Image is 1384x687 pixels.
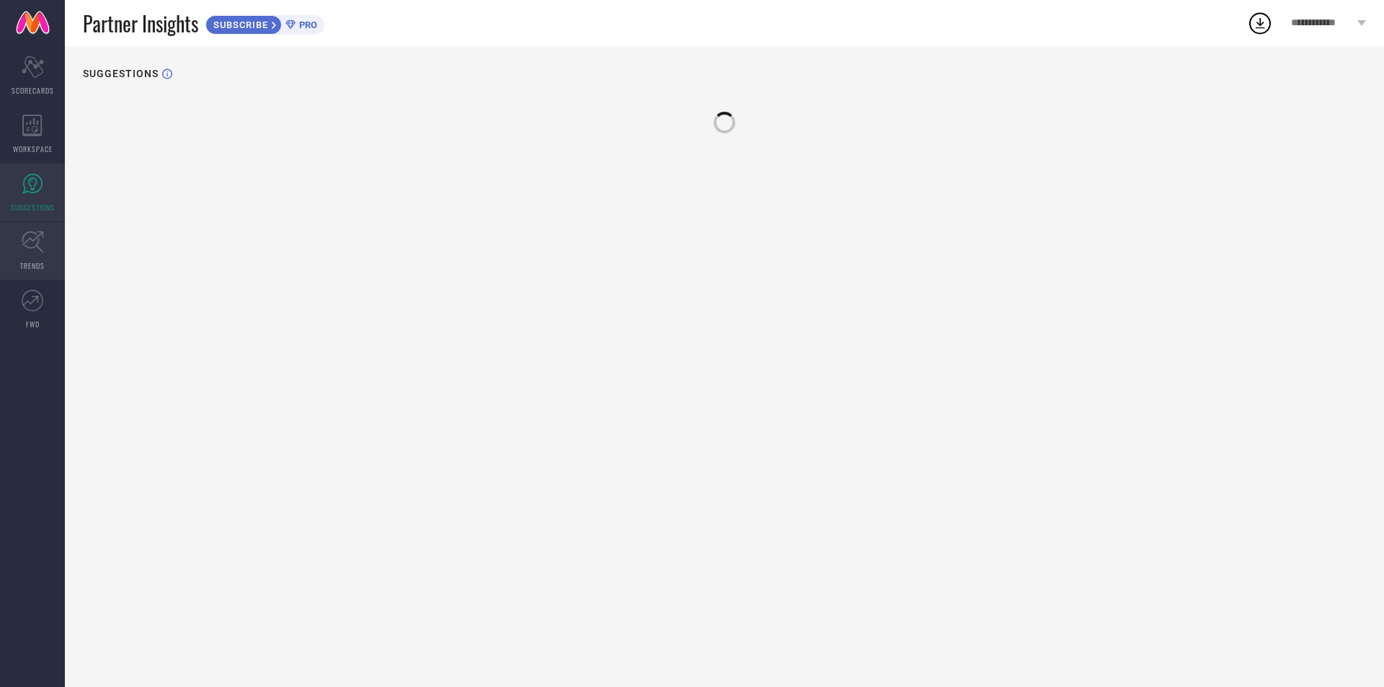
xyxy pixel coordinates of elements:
span: TRENDS [20,260,45,271]
span: Partner Insights [83,9,198,38]
span: WORKSPACE [13,143,53,154]
span: SCORECARDS [12,85,54,96]
span: PRO [296,19,317,30]
h1: SUGGESTIONS [83,68,159,79]
span: SUGGESTIONS [11,202,55,213]
a: SUBSCRIBEPRO [205,12,324,35]
span: FWD [26,319,40,329]
div: Open download list [1247,10,1273,36]
span: SUBSCRIBE [206,19,272,30]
